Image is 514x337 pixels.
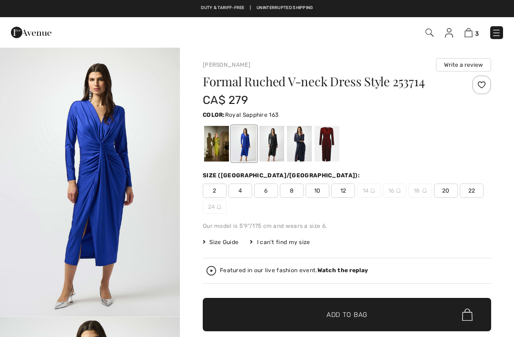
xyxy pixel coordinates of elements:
span: Royal Sapphire 163 [225,112,278,118]
span: 16 [383,184,406,198]
span: 3 [475,30,479,37]
span: 12 [331,184,355,198]
div: Fern [204,126,229,162]
img: Watch the replay [207,266,216,276]
img: ring-m.svg [422,188,427,193]
a: Free shipping on orders over $99 [195,5,275,11]
img: ring-m.svg [396,188,401,193]
span: 20 [434,184,458,198]
a: 1ère Avenue [11,27,51,36]
div: Merlot [315,126,339,162]
button: Write a review [436,58,491,71]
a: Free Returns [287,5,319,11]
span: 14 [357,184,381,198]
a: [PERSON_NAME] [203,61,250,68]
span: 8 [280,184,304,198]
img: 1ère Avenue [11,23,51,42]
span: 22 [460,184,484,198]
img: ring-m.svg [217,204,221,209]
span: 24 [203,200,227,214]
span: Add to Bag [326,310,367,320]
a: 3 [465,27,479,38]
img: Shopping Bag [465,28,473,37]
div: Royal Sapphire 163 [232,126,257,162]
div: I can't find my size [250,238,310,246]
div: Size ([GEOGRAPHIC_DATA]/[GEOGRAPHIC_DATA]): [203,171,362,180]
img: My Info [445,28,453,38]
span: | [280,5,281,11]
div: Midnight Blue [287,126,312,162]
div: Black [259,126,284,162]
img: Search [425,29,434,37]
button: Add to Bag [203,298,491,331]
strong: Watch the replay [317,267,368,274]
span: Size Guide [203,238,238,246]
div: Featured in our live fashion event. [220,267,368,274]
span: 2 [203,184,227,198]
span: CA$ 279 [203,93,248,107]
h1: Formal Ruched V-neck Dress Style 253714 [203,75,443,88]
span: 4 [228,184,252,198]
img: ring-m.svg [370,188,375,193]
span: 18 [408,184,432,198]
span: 6 [254,184,278,198]
div: Our model is 5'9"/175 cm and wears a size 6. [203,222,491,230]
img: Menu [492,28,501,38]
span: Color: [203,112,225,118]
span: 10 [306,184,329,198]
